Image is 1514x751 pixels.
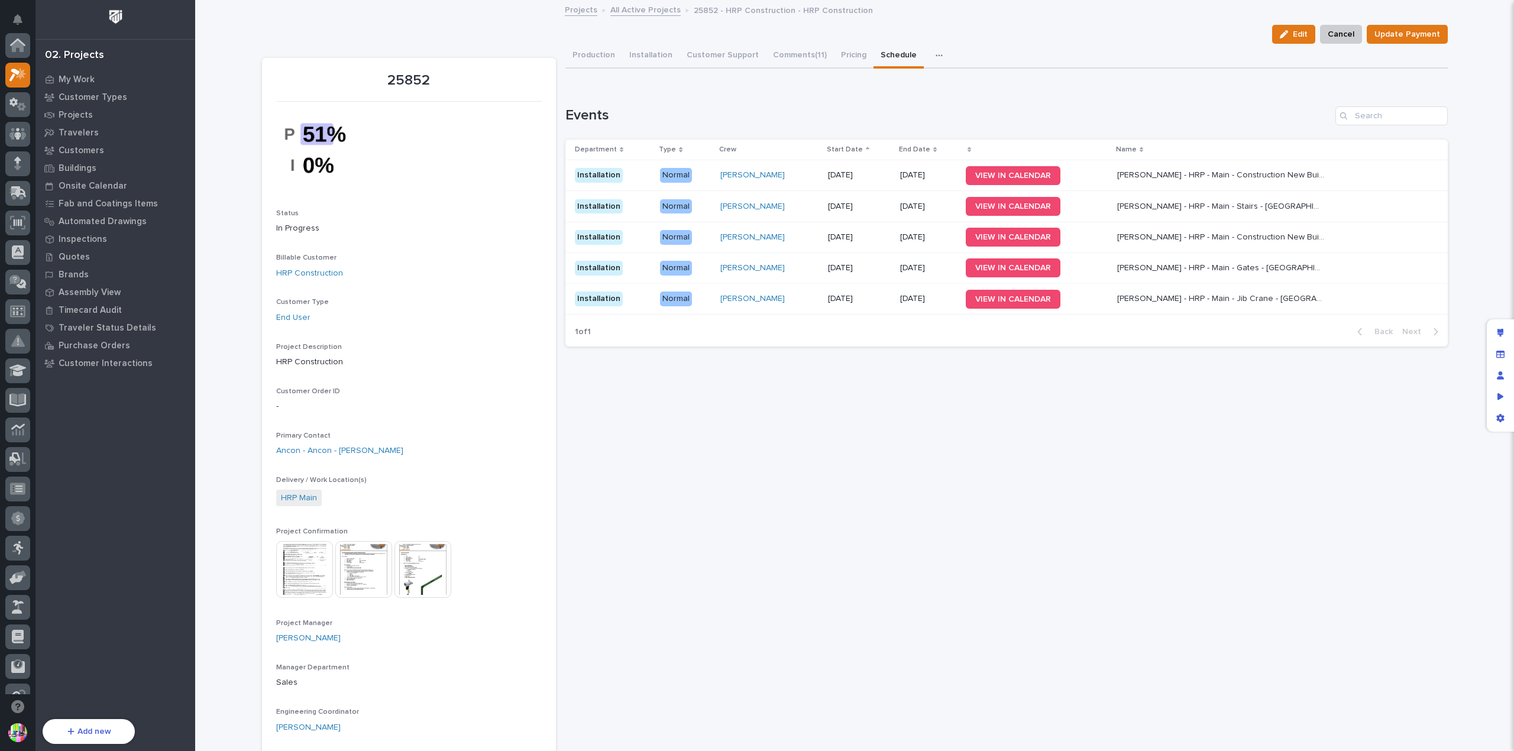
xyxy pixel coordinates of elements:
a: Customer Types [35,88,195,106]
div: Installation [575,292,623,306]
tr: InstallationNormal[PERSON_NAME] [DATE][DATE]VIEW IN CALENDAR[PERSON_NAME] - HRP - Main - Construc... [565,222,1448,253]
p: Name [1116,143,1137,156]
span: VIEW IN CALENDAR [975,264,1051,272]
p: Crew [719,143,736,156]
span: Billable Customer [276,254,337,261]
span: VIEW IN CALENDAR [975,233,1051,241]
p: Department [575,143,617,156]
p: Chaz Scherer - HRP - Main - Construction New Building (1) Bridge Crane (2) Mezzanines - Jim South... [1117,230,1327,242]
p: [DATE] [828,202,891,212]
a: Quotes [35,248,195,266]
a: [PERSON_NAME] [720,202,785,212]
a: End User [276,312,310,324]
a: [PERSON_NAME] [276,721,341,734]
a: Assembly View [35,283,195,301]
button: Open support chat [5,694,30,719]
a: VIEW IN CALENDAR [966,166,1060,185]
p: Customers [59,145,104,156]
p: Type [659,143,676,156]
span: Next [1402,326,1428,337]
div: Notifications [15,14,30,33]
div: Normal [660,168,692,183]
a: [PERSON_NAME] [720,170,785,180]
p: My Work [59,75,95,85]
div: Installation [575,168,623,183]
a: VIEW IN CALENDAR [966,228,1060,247]
a: My Work [35,70,195,88]
input: Search [1335,106,1448,125]
p: Customer Interactions [59,358,153,369]
img: Workspace Logo [105,6,127,28]
p: End Date [899,143,930,156]
p: Customer Types [59,92,127,103]
button: Comments (11) [766,44,834,69]
p: In Progress [276,222,542,235]
p: 25852 - HRP Construction - HRP Construction [694,3,873,16]
div: Installation [575,261,623,276]
tr: InstallationNormal[PERSON_NAME] [DATE][DATE]VIEW IN CALENDAR[PERSON_NAME] - HRP - Main - Construc... [565,160,1448,191]
p: [PERSON_NAME] - HRP - Main - Jib Crane - [GEOGRAPHIC_DATA] [PERSON_NAME] [1117,292,1327,304]
span: Project Confirmation [276,528,348,535]
div: Normal [660,199,692,214]
a: HRP Main [281,492,317,504]
span: Status [276,210,299,217]
p: Travelers [59,128,99,138]
p: Inspections [59,234,107,245]
a: Automated Drawings [35,212,195,230]
p: [PERSON_NAME] - HRP - Main - Stairs - [GEOGRAPHIC_DATA] [PERSON_NAME] [1117,199,1327,212]
a: [PERSON_NAME] [720,294,785,304]
button: Customer Support [680,44,766,69]
a: Customers [35,141,195,159]
span: Project Description [276,344,342,351]
div: Normal [660,230,692,245]
span: Manager Department [276,664,350,671]
a: Travelers [35,124,195,141]
button: Edit [1272,25,1315,44]
button: Production [565,44,622,69]
p: Onsite Calendar [59,181,127,192]
a: VIEW IN CALENDAR [966,197,1060,216]
a: Fab and Coatings Items [35,195,195,212]
div: Manage users [1490,365,1511,386]
div: Manage fields and data [1490,344,1511,365]
button: Add new [43,719,135,744]
div: App settings [1490,407,1511,429]
p: Automated Drawings [59,216,147,227]
p: Caleb Jackson - HRP - Main - Construction New Building (1) Bridge Crane (2) Mezzanines - Jim Sout... [1117,168,1327,180]
p: [DATE] [900,263,956,273]
p: [DATE] [900,232,956,242]
span: Cancel [1328,27,1354,41]
a: Timecard Audit [35,301,195,319]
button: users-avatar [5,720,30,745]
button: Notifications [5,7,30,32]
p: Brands [59,270,89,280]
p: Projects [59,110,93,121]
a: Onsite Calendar [35,177,195,195]
div: Edit layout [1490,322,1511,344]
a: Projects [565,2,597,16]
tr: InstallationNormal[PERSON_NAME] [DATE][DATE]VIEW IN CALENDAR[PERSON_NAME] - HRP - Main - Gates - ... [565,253,1448,283]
a: [PERSON_NAME] [276,632,341,645]
p: 1 of 1 [565,318,600,347]
div: Normal [660,261,692,276]
h1: Events [565,107,1331,124]
a: HRP Construction [276,267,343,280]
button: Cancel [1320,25,1362,44]
p: [DATE] [900,202,956,212]
span: Primary Contact [276,432,331,439]
div: Preview as [1490,386,1511,407]
a: Purchase Orders [35,336,195,354]
p: - [276,400,542,413]
span: Customer Type [276,299,329,306]
button: Update Payment [1367,25,1448,44]
p: 25852 [276,72,542,89]
span: VIEW IN CALENDAR [975,202,1051,211]
span: Engineering Coordinator [276,708,359,716]
div: Normal [660,292,692,306]
a: Customer Interactions [35,354,195,372]
a: Inspections [35,230,195,248]
p: [DATE] [828,263,891,273]
a: [PERSON_NAME] [720,263,785,273]
p: [DATE] [828,294,891,304]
